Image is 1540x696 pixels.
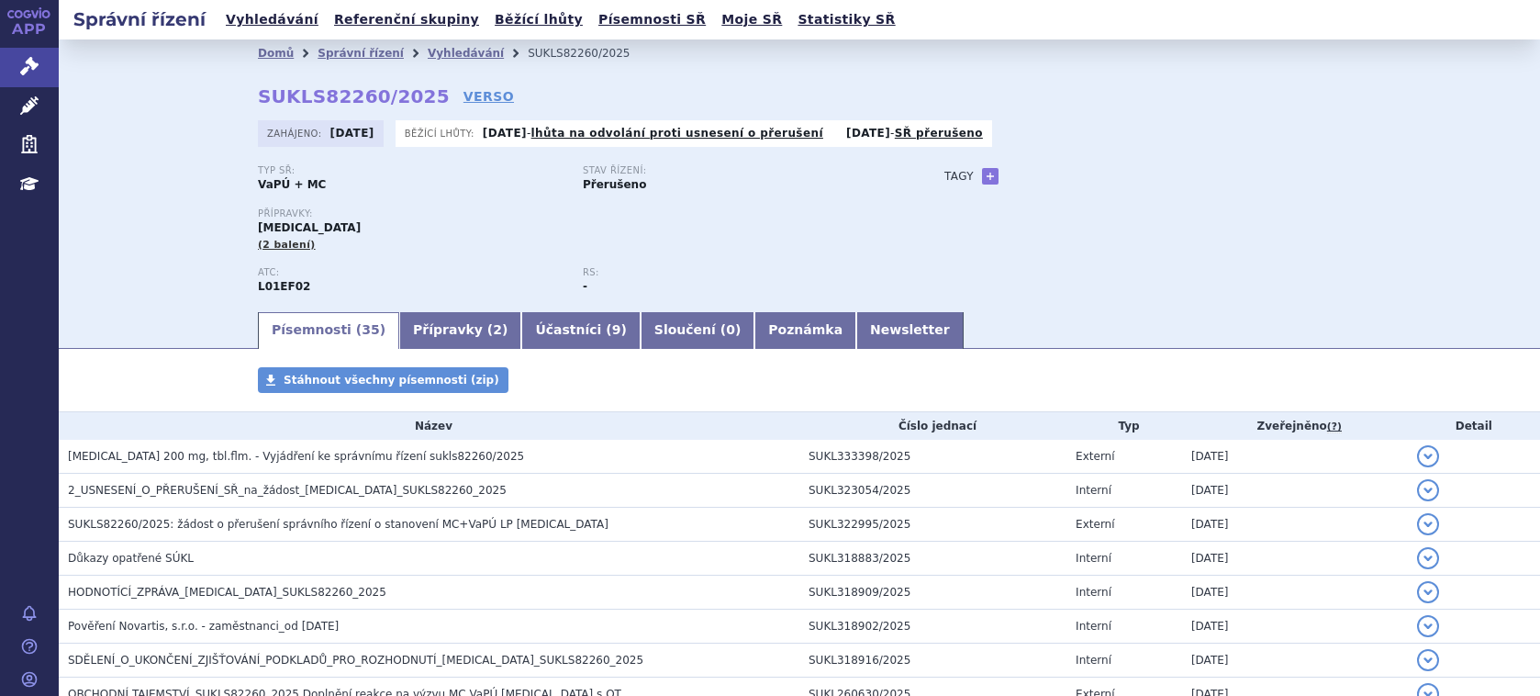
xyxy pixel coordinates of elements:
td: [DATE] [1182,644,1408,678]
span: Interní [1076,620,1111,633]
a: Správní řízení [318,47,404,60]
span: Zahájeno: [267,126,325,140]
abbr: (?) [1327,421,1342,433]
td: SUKL318916/2025 [799,644,1066,678]
span: Běžící lhůty: [405,126,478,140]
li: SUKLS82260/2025 [528,39,653,67]
a: Sloučení (0) [641,312,754,349]
span: Interní [1076,586,1111,599]
a: Vyhledávání [428,47,504,60]
strong: [DATE] [483,127,527,140]
p: Stav řízení: [583,165,889,176]
th: Typ [1066,412,1182,440]
span: Stáhnout všechny písemnosti (zip) [284,374,499,387]
span: Důkazy opatřené SÚKL [68,552,194,565]
a: + [982,168,999,185]
td: [DATE] [1182,508,1408,542]
a: Statistiky SŘ [792,7,900,32]
span: Externí [1076,450,1114,463]
span: 2 [493,322,502,337]
a: Přípravky (2) [399,312,521,349]
span: Pověření Novartis, s.r.o. - zaměstnanci_od 12.3.2025 [68,620,339,633]
td: SUKL323054/2025 [799,474,1066,508]
p: - [483,126,823,140]
td: [DATE] [1182,610,1408,644]
span: 0 [726,322,735,337]
button: detail [1417,581,1439,603]
button: detail [1417,513,1439,535]
span: [MEDICAL_DATA] [258,221,361,234]
a: VERSO [463,87,514,106]
span: HODNOTÍCÍ_ZPRÁVA_KISQALI_SUKLS82260_2025 [68,586,386,599]
th: Název [59,412,799,440]
span: (2 balení) [258,239,316,251]
a: Běžící lhůty [489,7,588,32]
span: 35 [362,322,379,337]
th: Číslo jednací [799,412,1066,440]
th: Detail [1408,412,1540,440]
span: Interní [1076,654,1111,667]
span: SDĚLENÍ_O_UKONČENÍ_ZJIŠŤOVÁNÍ_PODKLADŮ_PRO_ROZHODNUTÍ_KISQALI_SUKLS82260_2025 [68,654,643,667]
span: 2_USNESENÍ_O_PŘERUŠENÍ_SŘ_na_žádost_KISQALI_SUKLS82260_2025 [68,484,507,497]
a: Moje SŘ [716,7,787,32]
td: SUKL318909/2025 [799,576,1066,610]
h3: Tagy [944,165,974,187]
a: lhůta na odvolání proti usnesení o přerušení [531,127,823,140]
strong: VaPÚ + MC [258,178,326,191]
td: SUKL318883/2025 [799,542,1066,576]
td: [DATE] [1182,576,1408,610]
td: SUKL333398/2025 [799,440,1066,474]
button: detail [1417,445,1439,467]
p: Přípravky: [258,208,908,219]
td: SUKL322995/2025 [799,508,1066,542]
span: Interní [1076,552,1111,565]
a: Newsletter [856,312,964,349]
strong: - [583,280,587,293]
a: Účastníci (9) [521,312,640,349]
a: Vyhledávání [220,7,324,32]
a: Stáhnout všechny písemnosti (zip) [258,367,508,393]
a: Referenční skupiny [329,7,485,32]
td: SUKL318902/2025 [799,610,1066,644]
a: Písemnosti SŘ [593,7,711,32]
a: Písemnosti (35) [258,312,399,349]
h2: Správní řízení [59,6,220,32]
p: RS: [583,267,889,278]
p: Typ SŘ: [258,165,564,176]
span: Externí [1076,518,1114,531]
button: detail [1417,649,1439,671]
span: 9 [612,322,621,337]
a: SŘ přerušeno [895,127,983,140]
strong: [DATE] [330,127,374,140]
strong: Přerušeno [583,178,646,191]
button: detail [1417,479,1439,501]
td: [DATE] [1182,542,1408,576]
td: [DATE] [1182,440,1408,474]
span: Interní [1076,484,1111,497]
strong: SUKLS82260/2025 [258,85,450,107]
a: Poznámka [754,312,856,349]
p: ATC: [258,267,564,278]
span: KISQALI 200 mg, tbl.flm. - Vyjádření ke správnímu řízení sukls82260/2025 [68,450,524,463]
button: detail [1417,547,1439,569]
a: Domů [258,47,294,60]
th: Zveřejněno [1182,412,1408,440]
button: detail [1417,615,1439,637]
span: SUKLS82260/2025: žádost o přerušení správního řízení o stanovení MC+VaPÚ LP Kisqali [68,518,608,531]
td: [DATE] [1182,474,1408,508]
p: - [846,126,983,140]
strong: [DATE] [846,127,890,140]
strong: RIBOCIKLIB [258,280,310,293]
